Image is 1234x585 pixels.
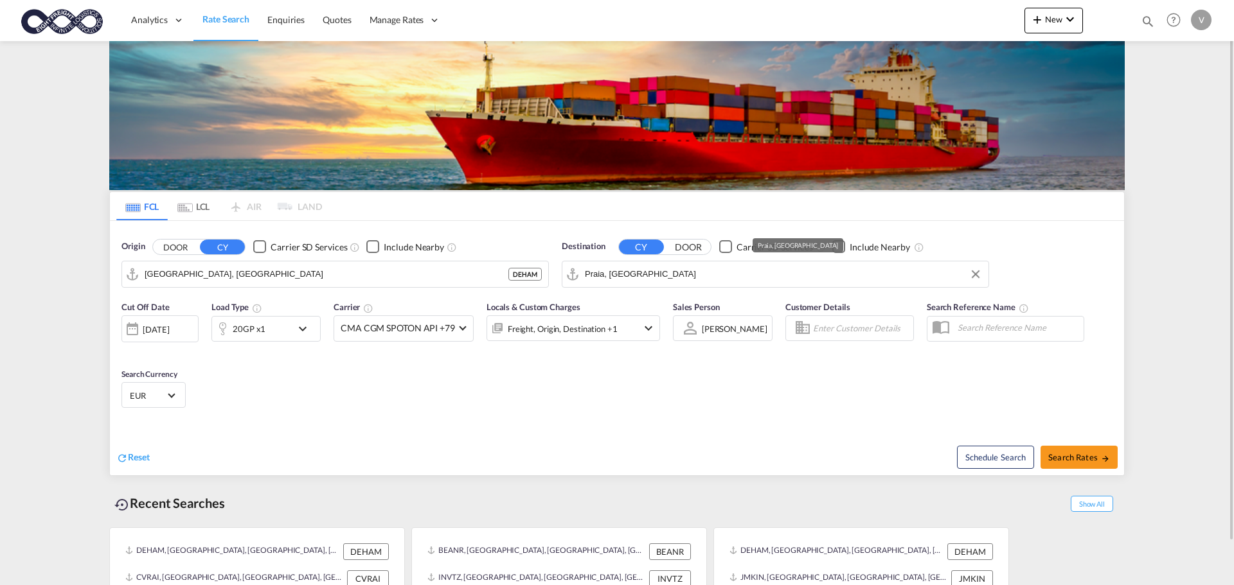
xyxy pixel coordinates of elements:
div: [PERSON_NAME] [702,324,767,334]
span: Search Rates [1048,452,1110,462]
md-icon: Your search will be saved by the below given name [1019,303,1029,313]
span: Origin [121,240,145,253]
button: CY [619,240,664,254]
md-icon: icon-arrow-right [1101,454,1110,463]
input: Enter Customer Details [813,319,909,338]
md-input-container: Hamburg, DEHAM [122,261,548,287]
span: Search Reference Name [927,302,1029,312]
span: Enquiries [267,14,305,25]
md-icon: icon-refresh [116,452,128,464]
md-icon: Unchecked: Search for CY (Container Yard) services for all selected carriers.Checked : Search for... [350,242,360,252]
span: Carrier [334,302,373,312]
span: Cut Off Date [121,302,170,312]
span: Help [1163,9,1185,31]
md-icon: Unchecked: Ignores neighbouring ports when fetching rates.Checked : Includes neighbouring ports w... [914,242,924,252]
md-select: Select Currency: € EUREuro [129,386,179,405]
button: icon-plus 400-fgNewicon-chevron-down [1024,8,1083,33]
md-icon: Unchecked: Ignores neighbouring ports when fetching rates.Checked : Includes neighbouring ports w... [447,242,457,252]
md-checkbox: Checkbox No Ink [366,240,444,254]
md-checkbox: Checkbox No Ink [719,240,813,254]
span: Search Currency [121,369,177,379]
span: Customer Details [785,302,850,312]
md-icon: icon-magnify [1141,14,1155,28]
span: Locals & Custom Charges [487,302,580,312]
input: Search by Port [145,265,508,284]
span: EUR [130,390,166,401]
span: Analytics [131,13,168,26]
div: Praia, [GEOGRAPHIC_DATA] [758,238,839,252]
img: c818b980817911efbdc1a76df449e905.png [19,6,106,35]
button: Search Ratesicon-arrow-right [1041,446,1118,469]
div: DEHAM, Hamburg, Germany, Western Europe, Europe [729,543,944,560]
div: Recent Searches [109,489,230,518]
button: CY [200,240,245,254]
div: V [1191,10,1212,30]
div: Carrier SD Services [271,241,347,254]
md-select: Sales Person: Vadim Potorac [701,319,769,338]
span: Manage Rates [370,13,424,26]
md-icon: icon-chevron-down [295,321,317,336]
md-checkbox: Checkbox No Ink [832,240,910,254]
md-input-container: Praia, CVRAI [562,261,988,287]
span: Quotes [323,14,351,25]
span: Show All [1071,496,1113,512]
md-datepicker: Select [121,341,131,358]
input: Search Reference Name [951,318,1084,337]
div: DEHAM [947,543,993,560]
md-pagination-wrapper: Use the left and right arrow keys to navigate between tabs [116,192,322,220]
md-icon: icon-plus 400-fg [1030,12,1045,27]
div: Origin DOOR CY Checkbox No InkUnchecked: Search for CY (Container Yard) services for all selected... [110,221,1124,475]
md-checkbox: Checkbox No Ink [253,240,347,254]
button: DOOR [153,240,198,254]
div: 20GP x1 [233,320,265,338]
div: DEHAM [508,268,542,281]
span: New [1030,14,1078,24]
div: DEHAM [343,543,389,560]
div: 20GP x1icon-chevron-down [211,316,321,342]
md-icon: icon-backup-restore [114,497,130,512]
span: Load Type [211,302,262,312]
input: Search by Port [585,265,982,284]
div: Include Nearby [384,241,444,254]
md-icon: icon-information-outline [252,303,262,313]
md-tab-item: LCL [168,192,219,220]
div: Freight Origin Destination Factory Stuffingicon-chevron-down [487,315,660,341]
md-icon: icon-chevron-down [1062,12,1078,27]
md-icon: icon-chevron-down [641,320,656,336]
div: Help [1163,9,1191,32]
button: DOOR [666,240,711,254]
button: Clear Input [966,265,985,284]
div: DEHAM, Hamburg, Germany, Western Europe, Europe [125,543,340,560]
div: Include Nearby [850,241,910,254]
div: BEANR, Antwerp, Belgium, Western Europe, Europe [427,543,646,560]
img: LCL+%26+FCL+BACKGROUND.png [109,41,1125,190]
span: CMA CGM SPOTON API +79 [341,322,455,335]
span: Rate Search [202,13,249,24]
span: Destination [562,240,605,253]
div: icon-refreshReset [116,451,150,465]
div: BEANR [649,543,691,560]
div: [DATE] [143,324,169,335]
div: Carrier SD Services [737,241,813,254]
div: Freight Origin Destination Factory Stuffing [508,320,618,338]
button: Note: By default Schedule search will only considerorigin ports, destination ports and cut off da... [957,446,1034,469]
md-tab-item: FCL [116,192,168,220]
div: icon-magnify [1141,14,1155,33]
span: Reset [128,451,150,462]
md-icon: The selected Trucker/Carrierwill be displayed in the rate results If the rates are from another f... [363,303,373,313]
div: [DATE] [121,315,199,342]
span: Sales Person [673,302,720,312]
